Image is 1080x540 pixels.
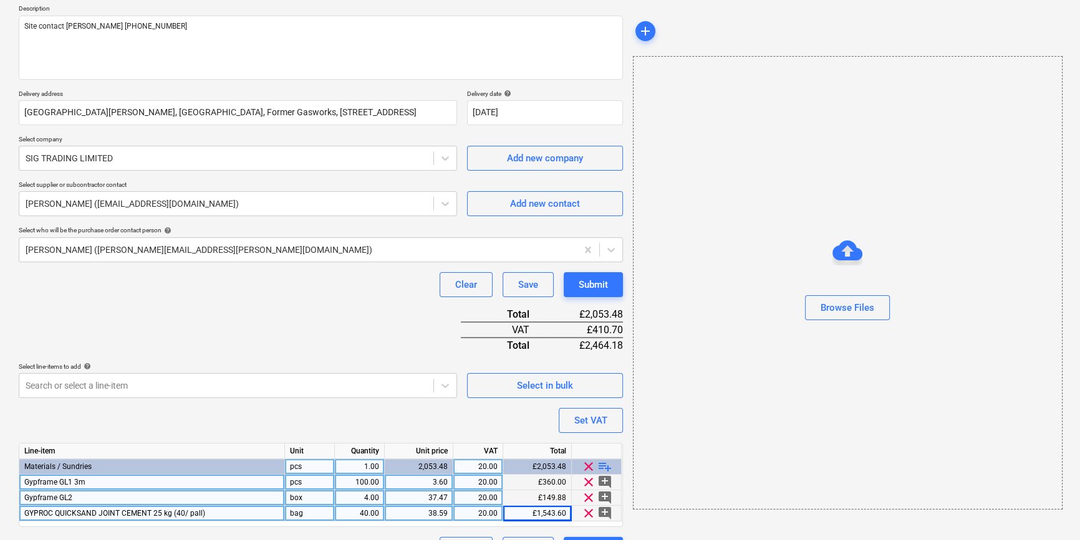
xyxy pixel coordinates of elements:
[517,377,573,394] div: Select in bulk
[19,90,457,100] p: Delivery address
[162,227,171,234] span: help
[503,459,572,475] div: £2,053.48
[467,100,623,125] input: Delivery date not specified
[453,443,503,459] div: VAT
[549,307,622,322] div: £2,053.48
[467,146,623,171] button: Add new company
[340,490,379,506] div: 4.00
[467,90,623,98] div: Delivery date
[805,295,890,320] button: Browse Files
[390,475,448,490] div: 3.60
[510,196,580,212] div: Add new contact
[440,272,493,297] button: Clear
[390,459,448,475] div: 2,053.48
[458,475,498,490] div: 20.00
[390,490,448,506] div: 37.47
[581,490,596,505] span: clear
[81,362,91,370] span: help
[285,443,335,459] div: Unit
[390,506,448,521] div: 38.59
[503,506,572,521] div: £1,543.60
[458,459,498,475] div: 20.00
[24,478,85,486] span: Gypframe GL1 3m
[19,226,623,234] div: Select who will be the purchase order contact person
[633,56,1063,509] div: Browse Files
[458,506,498,521] div: 20.00
[19,181,457,191] p: Select supplier or subcontractor contact
[461,307,549,322] div: Total
[467,191,623,216] button: Add new contact
[564,272,623,297] button: Submit
[467,373,623,398] button: Select in bulk
[385,443,453,459] div: Unit price
[597,459,612,474] span: playlist_add
[597,475,612,490] span: add_comment
[581,506,596,521] span: clear
[559,408,623,433] button: Set VAT
[597,490,612,505] span: add_comment
[19,16,623,80] textarea: Site contact [PERSON_NAME] [PHONE_NUMBER]
[597,506,612,521] span: add_comment
[285,475,335,490] div: pcs
[549,322,622,338] div: £410.70
[821,300,874,316] div: Browse Files
[461,338,549,353] div: Total
[581,459,596,474] span: clear
[503,272,554,297] button: Save
[507,150,583,166] div: Add new company
[503,490,572,506] div: £149.88
[579,277,608,293] div: Submit
[518,277,538,293] div: Save
[285,490,335,506] div: box
[340,475,379,490] div: 100.00
[581,475,596,490] span: clear
[19,443,285,459] div: Line-item
[461,322,549,338] div: VAT
[340,506,379,521] div: 40.00
[458,490,498,506] div: 20.00
[335,443,385,459] div: Quantity
[501,90,511,97] span: help
[24,509,205,518] span: GYPROC QUICKSAND JOINT CEMENT 25 kg (40/ pall)
[503,475,572,490] div: £360.00
[503,443,572,459] div: Total
[1018,480,1080,540] iframe: Chat Widget
[19,362,457,371] div: Select line-items to add
[285,506,335,521] div: bag
[19,100,457,125] input: Delivery address
[455,277,477,293] div: Clear
[19,4,623,15] p: Description
[285,459,335,475] div: pcs
[549,338,622,353] div: £2,464.18
[24,462,92,471] span: Materials / Sundries
[19,135,457,146] p: Select company
[340,459,379,475] div: 1.00
[24,493,72,502] span: Gypframe GL2
[574,412,607,429] div: Set VAT
[638,24,653,39] span: add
